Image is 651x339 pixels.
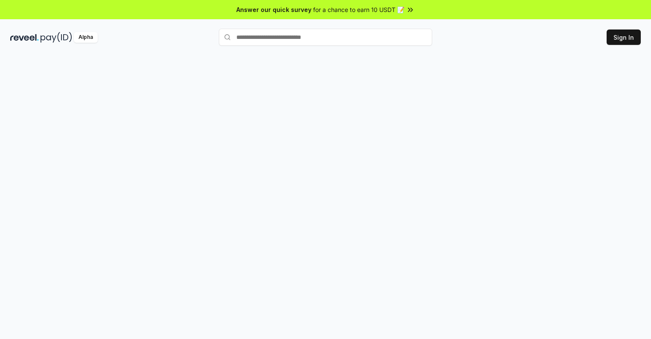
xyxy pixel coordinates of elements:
[74,32,98,43] div: Alpha
[607,29,641,45] button: Sign In
[41,32,72,43] img: pay_id
[236,5,311,14] span: Answer our quick survey
[10,32,39,43] img: reveel_dark
[313,5,404,14] span: for a chance to earn 10 USDT 📝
